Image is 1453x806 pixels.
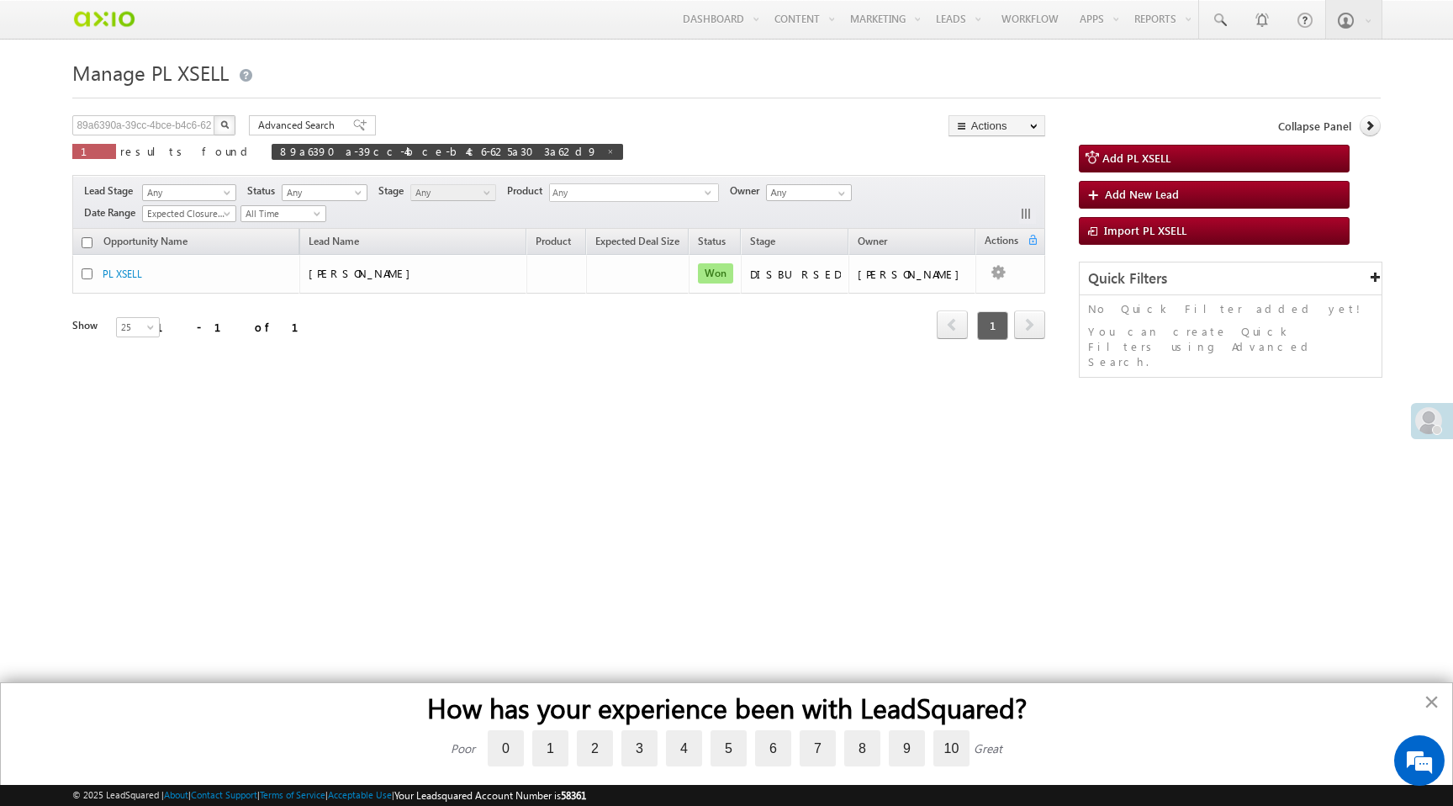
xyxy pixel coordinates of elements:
[72,787,586,803] span: © 2025 LeadSquared | | | | |
[1088,324,1373,369] p: You can create Quick Filters using Advanced Search.
[549,183,719,202] div: Any
[220,120,229,129] img: Search
[247,183,282,199] span: Status
[72,318,103,333] div: Show
[976,231,1027,253] span: Actions
[1014,310,1045,339] span: next
[82,237,92,248] input: Check all records
[84,205,142,220] span: Date Range
[977,311,1008,340] span: 1
[829,185,850,202] a: Show All Items
[577,730,613,766] label: 2
[766,184,852,201] input: Type to Search
[1424,688,1440,715] button: Close
[844,730,880,766] label: 8
[1105,187,1179,201] span: Add New Lead
[750,267,841,282] div: DISBURSED
[730,183,766,199] span: Owner
[974,740,1002,756] div: Great
[394,789,586,802] span: Your Leadsquared Account Number is
[300,232,367,254] span: Lead Name
[561,789,586,802] span: 58361
[258,118,340,133] span: Advanced Search
[933,730,970,766] label: 10
[378,183,410,199] span: Stage
[507,183,549,199] span: Product
[164,789,188,800] a: About
[705,188,718,196] span: select
[858,235,887,247] span: Owner
[698,263,733,284] span: Won
[755,730,791,766] label: 6
[532,730,568,766] label: 1
[711,730,747,766] label: 5
[103,235,188,247] span: Opportunity Name
[666,730,702,766] label: 4
[280,144,598,158] span: 89a6390a-39cc-4bce-b4c6-625a303a62d9
[800,730,836,766] label: 7
[241,206,321,221] span: All Time
[84,183,140,199] span: Lead Stage
[1088,301,1373,316] p: No Quick Filter added yet!
[488,730,524,766] label: 0
[117,320,161,335] span: 25
[72,59,229,86] span: Manage PL XSELL
[143,185,230,200] span: Any
[595,235,679,247] span: Expected Deal Size
[937,310,968,339] span: prev
[260,789,325,800] a: Terms of Service
[621,730,658,766] label: 3
[328,789,392,800] a: Acceptable Use
[1080,262,1382,295] div: Quick Filters
[1278,119,1351,134] span: Collapse Panel
[72,4,135,34] img: Custom Logo
[191,789,257,800] a: Contact Support
[34,692,1419,724] h2: How has your experience been with LeadSquared?
[948,115,1045,136] button: Actions
[411,185,491,200] span: Any
[1102,151,1170,165] span: Add PL XSELL
[143,206,230,221] span: Expected Closure Date
[103,268,142,280] a: PL XSELL
[750,235,775,247] span: Stage
[536,235,571,247] span: Product
[120,144,254,158] span: results found
[451,740,475,756] div: Poor
[156,317,319,337] div: 1 - 1 of 1
[1104,223,1186,237] span: Import PL XSELL
[81,144,108,158] span: 1
[309,266,419,280] span: [PERSON_NAME]
[858,267,968,282] div: [PERSON_NAME]
[550,184,705,204] span: Any
[283,185,362,200] span: Any
[889,730,925,766] label: 9
[690,232,734,254] a: Status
